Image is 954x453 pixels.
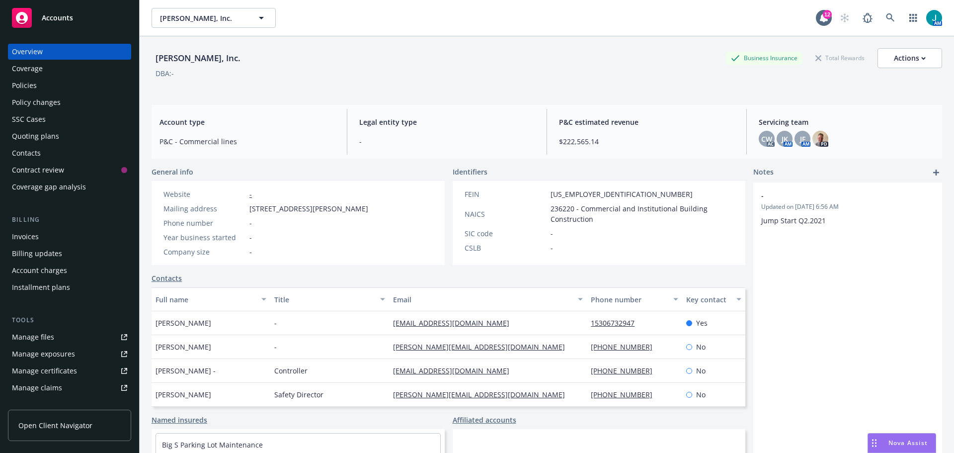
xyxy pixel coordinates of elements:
span: CW [761,134,772,144]
a: Manage certificates [8,363,131,379]
span: - [761,190,908,201]
button: Email [389,287,587,311]
img: photo [812,131,828,147]
div: Quoting plans [12,128,59,144]
span: Nova Assist [888,439,928,447]
span: $222,565.14 [559,136,734,147]
span: - [274,342,277,352]
a: Accounts [8,4,131,32]
a: Affiliated accounts [453,415,516,425]
a: Switch app [903,8,923,28]
div: Year business started [163,232,245,243]
button: [PERSON_NAME], Inc. [152,8,276,28]
div: Installment plans [12,279,70,295]
button: Actions [877,48,942,68]
span: Legal entity type [359,117,535,127]
div: CSLB [465,243,547,253]
div: Full name [156,294,255,305]
a: Account charges [8,263,131,278]
span: General info [152,167,193,177]
div: FEIN [465,189,547,199]
a: Billing updates [8,246,131,262]
a: Policies [8,78,131,93]
span: [PERSON_NAME] [156,318,211,328]
span: 236220 - Commercial and Institutional Building Construction [551,203,734,224]
div: Invoices [12,229,39,245]
a: Coverage gap analysis [8,179,131,195]
a: Coverage [8,61,131,77]
div: Overview [12,44,43,60]
a: Start snowing [835,8,855,28]
div: Policy changes [12,94,61,110]
div: DBA: - [156,68,174,79]
span: - [249,218,252,228]
a: Manage BORs [8,397,131,413]
a: Overview [8,44,131,60]
span: - [551,228,553,239]
div: SSC Cases [12,111,46,127]
div: Billing [8,215,131,225]
div: Account charges [12,263,67,278]
div: Manage files [12,329,54,345]
span: [PERSON_NAME] [156,342,211,352]
button: Full name [152,287,270,311]
button: Title [270,287,389,311]
div: Phone number [163,218,245,228]
div: Billing updates [12,246,62,262]
a: Contacts [8,145,131,161]
a: [PHONE_NUMBER] [591,390,660,399]
span: Updated on [DATE] 6:56 AM [761,202,934,211]
a: Big S Parking Lot Maintenance [162,440,263,450]
button: Nova Assist [868,433,936,453]
span: P&C - Commercial lines [159,136,335,147]
span: Manage exposures [8,346,131,362]
div: -Updated on [DATE] 6:56 AMJump Start Q2.2021 [753,182,942,234]
div: 12 [823,10,832,19]
a: Search [880,8,900,28]
div: Manage certificates [12,363,77,379]
span: Accounts [42,14,73,22]
span: No [696,389,706,400]
span: - [359,136,535,147]
span: [US_EMPLOYER_IDENTIFICATION_NUMBER] [551,189,693,199]
span: Safety Director [274,389,323,400]
div: Coverage gap analysis [12,179,86,195]
div: Manage claims [12,380,62,396]
span: Servicing team [759,117,934,127]
div: Key contact [686,294,730,305]
div: Website [163,189,245,199]
div: Contract review [12,162,64,178]
div: Policies [12,78,37,93]
span: - [249,232,252,243]
span: - [551,243,553,253]
div: Mailing address [163,203,245,214]
span: [PERSON_NAME], Inc. [160,13,246,23]
div: Coverage [12,61,43,77]
div: Manage exposures [12,346,75,362]
img: photo [926,10,942,26]
span: Controller [274,365,308,376]
span: Jump Start Q2.2021 [761,216,826,225]
div: Total Rewards [810,52,870,64]
a: Quoting plans [8,128,131,144]
div: SIC code [465,228,547,239]
a: [PHONE_NUMBER] [591,342,660,352]
span: JK [782,134,788,144]
span: No [696,342,706,352]
a: [EMAIL_ADDRESS][DOMAIN_NAME] [393,366,517,375]
a: Manage claims [8,380,131,396]
div: Manage BORs [12,397,59,413]
div: Title [274,294,374,305]
a: Report a Bug [858,8,877,28]
span: Open Client Navigator [18,420,92,431]
button: Key contact [682,287,745,311]
div: Tools [8,315,131,325]
div: NAICS [465,209,547,219]
a: [PHONE_NUMBER] [591,366,660,375]
span: [STREET_ADDRESS][PERSON_NAME] [249,203,368,214]
div: Company size [163,247,245,257]
span: JF [800,134,805,144]
a: [PERSON_NAME][EMAIL_ADDRESS][DOMAIN_NAME] [393,342,573,352]
div: [PERSON_NAME], Inc. [152,52,244,65]
span: Account type [159,117,335,127]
